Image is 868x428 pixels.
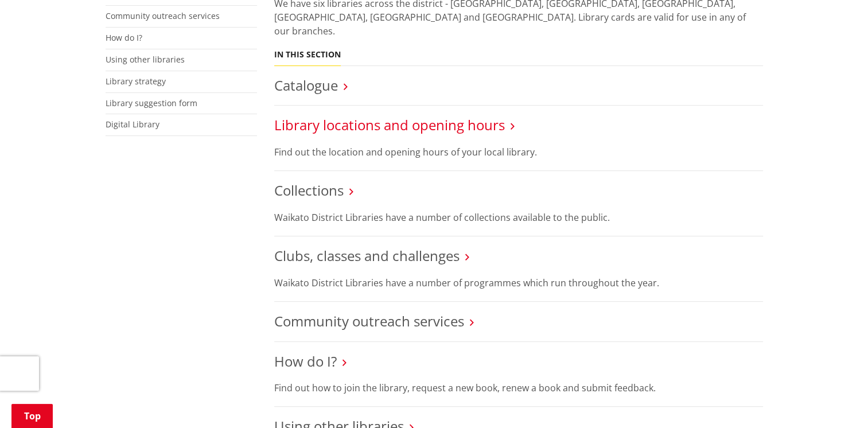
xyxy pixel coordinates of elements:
[274,312,464,330] a: Community outreach services
[106,119,159,130] a: Digital Library
[274,76,338,95] a: Catalogue
[274,115,505,134] a: Library locations and opening hours
[106,76,166,87] a: Library strategy
[274,246,460,265] a: Clubs, classes and challenges
[274,211,763,224] p: Waikato District Libraries have a number of collections available to the public.
[815,380,857,421] iframe: Messenger Launcher
[274,276,763,290] p: Waikato District Libraries have a number of programmes which run throughout the year.
[106,10,220,21] a: Community outreach services
[106,54,185,65] a: Using other libraries
[11,404,53,428] a: Top
[274,145,763,159] p: Find out the location and opening hours of your local library.
[274,181,344,200] a: Collections
[274,11,746,37] span: ibrary cards are valid for use in any of our branches.
[274,50,341,60] h5: In this section
[106,32,142,43] a: How do I?
[274,381,763,395] p: Find out how to join the library, request a new book, renew a book and submit feedback.
[106,98,197,108] a: Library suggestion form
[274,352,337,371] a: How do I?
